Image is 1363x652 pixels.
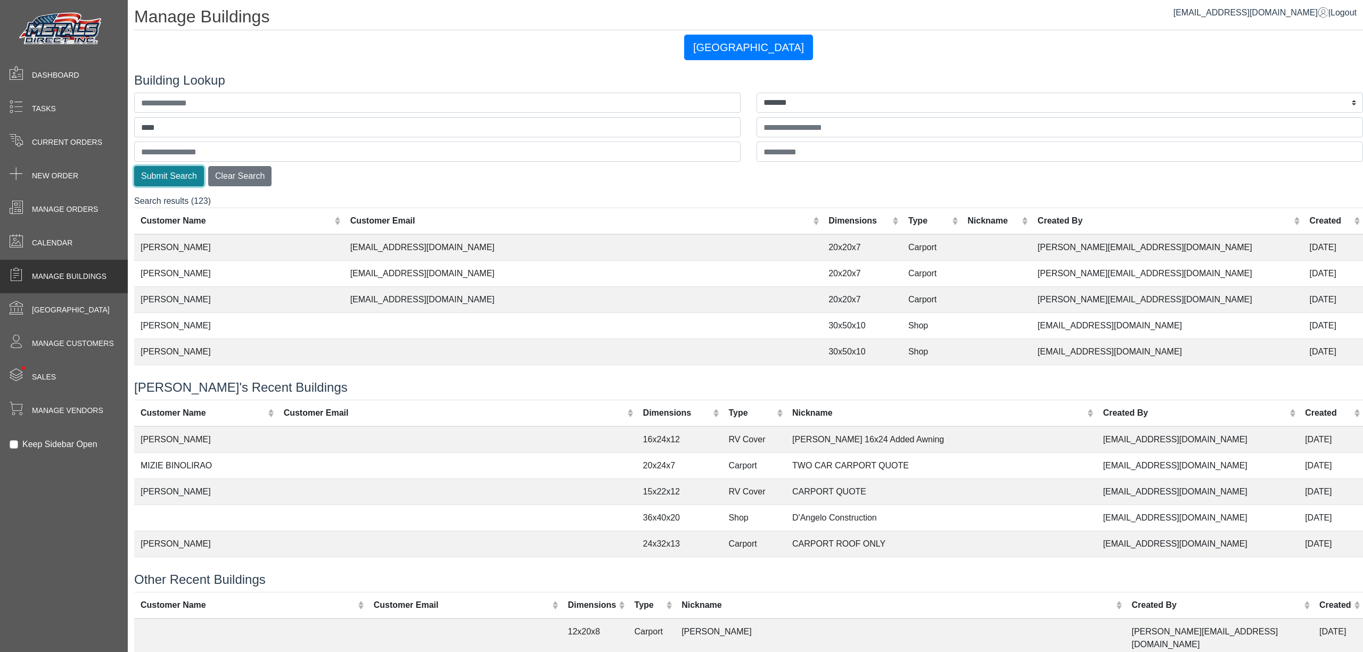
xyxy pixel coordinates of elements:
td: [EMAIL_ADDRESS][DOMAIN_NAME] [344,234,823,261]
td: [EMAIL_ADDRESS][DOMAIN_NAME] [344,261,823,287]
td: [DATE] [1303,287,1363,313]
img: Metals Direct Inc Logo [16,10,106,49]
td: Carport [722,531,786,557]
div: Customer Name [141,407,265,419]
td: [PERSON_NAME] [134,531,277,557]
td: Carport [902,287,961,313]
td: [DATE] [1299,505,1363,531]
td: Carport [902,261,961,287]
td: [DATE] [1303,365,1363,391]
span: Manage Customers [32,338,114,349]
div: | [1173,6,1357,19]
div: Customer Email [284,407,625,419]
td: [EMAIL_ADDRESS][DOMAIN_NAME] [1097,531,1299,557]
td: [EMAIL_ADDRESS][DOMAIN_NAME] [1031,313,1303,339]
td: [PERSON_NAME] [786,557,1097,583]
h4: Other Recent Buildings [134,572,1363,588]
td: TWO CAR CARPORT QUOTE [786,452,1097,478]
td: [DATE] [1299,478,1363,505]
td: Shop [902,313,961,339]
span: Dashboard [32,70,79,81]
div: Dimensions [568,599,616,612]
button: [GEOGRAPHIC_DATA] [684,35,813,60]
div: Customer Name [141,599,355,612]
td: [DATE] [1299,557,1363,583]
span: • [10,351,37,385]
td: 20x20x7 [822,287,902,313]
td: [PERSON_NAME] [134,313,344,339]
td: [PERSON_NAME] [134,478,277,505]
a: [GEOGRAPHIC_DATA] [684,43,813,52]
div: Created [1319,599,1351,612]
td: CARPORT QUOTE [786,478,1097,505]
td: MIZIE BINOLIRAO [134,452,277,478]
td: [EMAIL_ADDRESS][DOMAIN_NAME] [1031,339,1303,365]
td: [DATE] [1299,452,1363,478]
div: Type [635,599,663,612]
td: [EMAIL_ADDRESS][DOMAIN_NAME] [1097,478,1299,505]
td: 20x20x7 [822,261,902,287]
button: Clear Search [208,166,272,186]
td: RV Cover [722,478,786,505]
td: [EMAIL_ADDRESS][DOMAIN_NAME] [1097,426,1299,453]
td: 20x24x7 [637,452,722,478]
td: [PERSON_NAME][EMAIL_ADDRESS][DOMAIN_NAME] [1031,287,1303,313]
span: Manage Orders [32,204,98,215]
div: Created By [1103,407,1287,419]
td: Carport [902,234,961,261]
td: [PERSON_NAME] [134,287,344,313]
span: Tasks [32,103,56,114]
td: 30x50x10 [822,313,902,339]
div: Nickname [967,214,1019,227]
span: [EMAIL_ADDRESS][DOMAIN_NAME] [1173,8,1328,17]
td: [PERSON_NAME][EMAIL_ADDRESS][DOMAIN_NAME] [1031,261,1303,287]
div: Customer Name [141,214,332,227]
div: Customer Email [374,599,549,612]
td: Carport [722,452,786,478]
td: 10x12x9 [637,557,722,583]
td: RV Cover [722,426,786,453]
td: [PERSON_NAME][EMAIL_ADDRESS][DOMAIN_NAME] [1031,234,1303,261]
td: [EMAIL_ADDRESS][DOMAIN_NAME] [344,287,823,313]
td: [EMAIL_ADDRESS][DOMAIN_NAME] [1097,505,1299,531]
td: [DATE] [1303,261,1363,287]
button: Submit Search [134,166,204,186]
td: Shop [902,365,961,391]
h4: [PERSON_NAME]'s Recent Buildings [134,380,1363,395]
span: New Order [32,170,78,181]
td: [PERSON_NAME] [134,234,344,261]
td: CARPORT ROOF ONLY [786,531,1097,557]
td: 24x32x13 [637,531,722,557]
div: Type [908,214,949,227]
div: Created By [1131,599,1301,612]
span: Manage Buildings [32,271,106,282]
td: [EMAIL_ADDRESS][DOMAIN_NAME] [1097,557,1299,583]
td: RV Cover [722,557,786,583]
td: [DATE] [1303,339,1363,365]
td: 30x50x10 [822,365,902,391]
td: [DATE] [1299,426,1363,453]
td: [PERSON_NAME] [134,339,344,365]
td: 20x20x7 [822,234,902,261]
div: Type [728,407,774,419]
td: [DATE] [1303,313,1363,339]
td: [PERSON_NAME] [134,426,277,453]
td: Shop [902,339,961,365]
div: Created By [1038,214,1291,227]
td: 16x24x12 [637,426,722,453]
td: [PERSON_NAME] [134,365,344,391]
td: [PERSON_NAME] 16x24 Added Awning [786,426,1097,453]
div: Created [1305,407,1351,419]
td: 30x50x10 [822,339,902,365]
span: Logout [1331,8,1357,17]
td: Shop [722,505,786,531]
span: Manage Vendors [32,405,103,416]
div: Nickname [792,407,1085,419]
td: [DATE] [1299,531,1363,557]
td: 36x40x20 [637,505,722,531]
td: 15x22x12 [637,478,722,505]
td: [PERSON_NAME] [134,557,277,583]
td: D'Angelo Construction [786,505,1097,531]
span: Current Orders [32,137,102,148]
h1: Manage Buildings [134,6,1363,30]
